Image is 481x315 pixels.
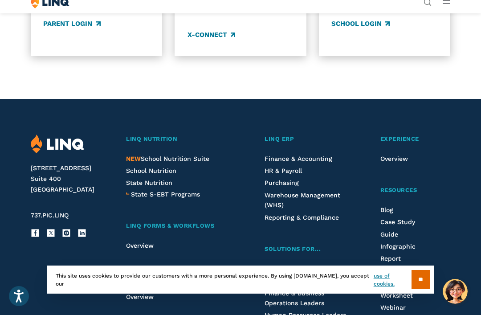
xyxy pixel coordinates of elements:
[380,155,408,162] a: Overview
[126,221,233,231] a: LINQ Forms & Workflows
[126,179,172,186] a: State Nutrition
[374,272,412,288] a: use of cookies.
[380,243,416,250] a: Infographic
[31,163,112,195] address: [STREET_ADDRESS] Suite 400 [GEOGRAPHIC_DATA]
[62,229,71,237] a: Instagram
[380,186,450,195] a: Resources
[77,229,86,237] a: LinkedIn
[126,135,177,142] span: LINQ Nutrition
[380,231,398,238] a: Guide
[380,187,417,193] span: Resources
[265,155,332,162] a: Finance & Accounting
[380,304,406,311] a: Webinar
[126,167,176,174] a: School Nutrition
[31,135,85,154] img: LINQ | K‑12 Software
[126,135,233,144] a: LINQ Nutrition
[265,214,339,221] a: Reporting & Compliance
[126,242,154,249] a: Overview
[31,229,40,237] a: Facebook
[380,206,393,213] a: Blog
[126,155,209,162] span: School Nutrition Suite
[265,192,340,209] a: Warehouse Management (WHS)
[126,155,209,162] a: NEWSchool Nutrition Suite
[265,179,299,186] a: Purchasing
[380,218,415,225] a: Case Study
[265,265,316,272] a: Superintendents
[380,255,401,262] a: Report
[265,167,302,174] a: HR & Payroll
[131,189,200,199] a: State S-EBT Programs
[126,155,141,162] span: NEW
[126,222,214,229] span: LINQ Forms & Workflows
[380,135,450,144] a: Experience
[265,135,349,144] a: LINQ ERP
[46,229,55,237] a: X
[43,19,100,29] a: Parent Login
[331,19,390,29] a: School Login
[380,135,419,142] span: Experience
[131,191,200,198] span: State S-EBT Programs
[31,212,69,219] span: 737.PIC.LINQ
[265,135,294,142] span: LINQ ERP
[188,30,235,40] a: X-Connect
[47,266,434,294] div: This site uses cookies to provide our customers with a more personal experience. By using [DOMAIN...
[443,279,468,304] button: Hello, have a question? Let’s chat.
